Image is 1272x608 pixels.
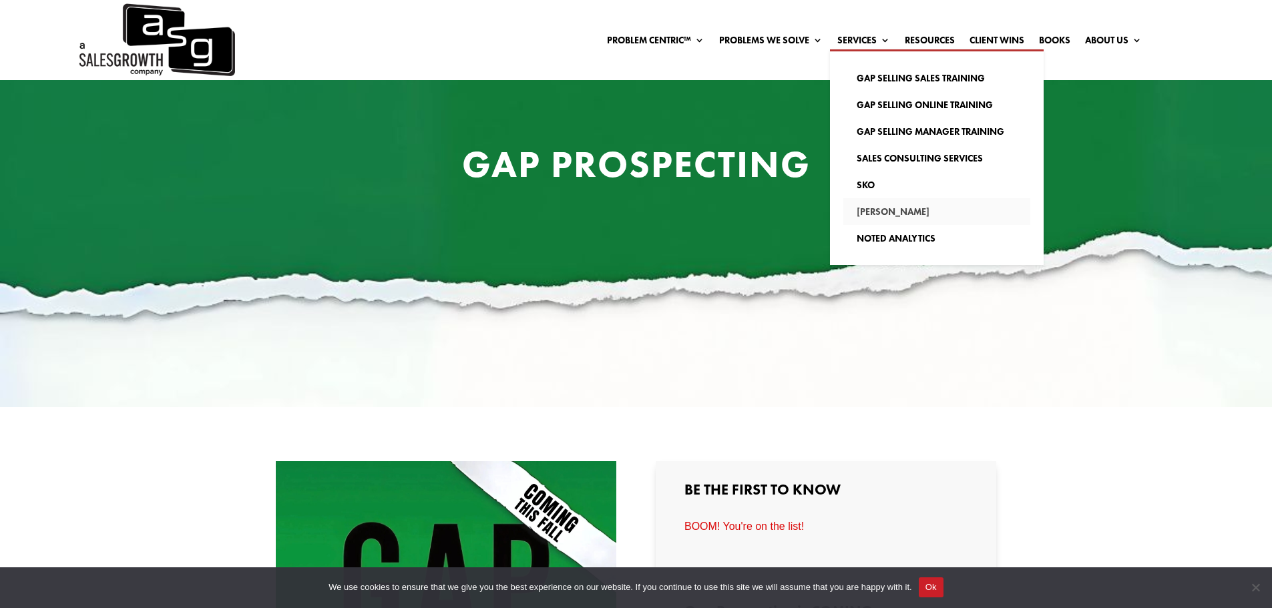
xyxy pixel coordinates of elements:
a: Noted Analytics [843,225,1030,252]
iframe: Form 0 [684,521,968,533]
a: Problem Centric™ [607,35,704,50]
a: Client Wins [970,35,1024,50]
a: Sales Consulting Services [843,145,1030,172]
a: Gap Selling Online Training [843,91,1030,118]
a: Problems We Solve [719,35,823,50]
span: We use cookies to ensure that we give you the best experience on our website. If you continue to ... [329,581,911,594]
button: Ok [919,577,943,597]
a: Gap Selling Manager Training [843,118,1030,145]
a: About Us [1085,35,1142,50]
h1: Gap Prospecting [383,145,890,190]
a: [PERSON_NAME] [843,198,1030,225]
a: Books [1039,35,1070,50]
a: Services [837,35,890,50]
span: No [1249,581,1262,594]
a: Resources [905,35,955,50]
a: SKO [843,172,1030,198]
a: Gap Selling Sales Training [843,65,1030,91]
h3: Be the First to Know [684,483,968,504]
